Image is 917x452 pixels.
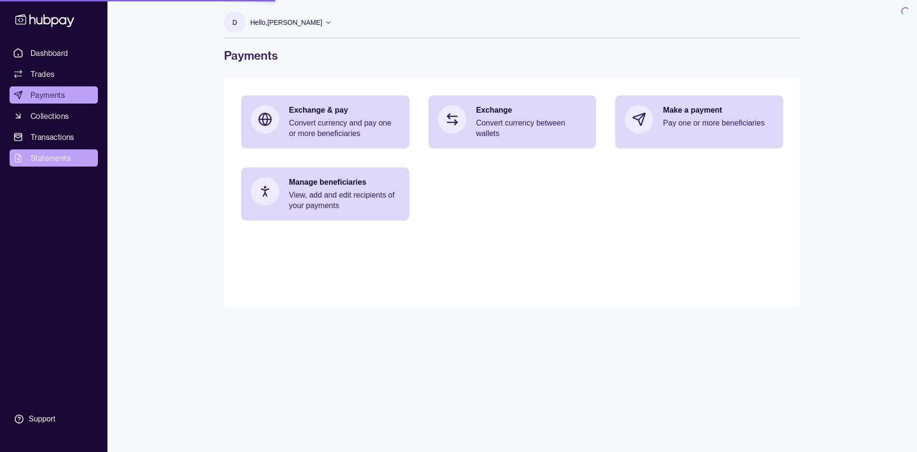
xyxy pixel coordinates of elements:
a: Payments [10,86,98,104]
span: Trades [31,68,54,80]
p: Hello, [PERSON_NAME] [250,17,322,28]
a: Transactions [10,128,98,146]
span: Payments [31,89,65,101]
p: View, add and edit recipients of your payments [289,190,400,211]
a: Trades [10,65,98,83]
span: Transactions [31,131,75,143]
span: Dashboard [31,47,68,59]
a: Collections [10,107,98,125]
p: Convert currency between wallets [476,118,587,139]
a: Statements [10,149,98,167]
a: Make a paymentPay one or more beneficiaries [615,95,783,143]
p: Pay one or more beneficiaries [663,118,774,128]
p: D [232,17,237,28]
span: Collections [31,110,69,122]
p: Exchange [476,105,587,116]
p: Manage beneficiaries [289,177,400,188]
a: Manage beneficiariesView, add and edit recipients of your payments [241,168,409,221]
a: Exchange & payConvert currency and pay one or more beneficiaries [241,95,409,148]
span: Statements [31,152,71,164]
a: Dashboard [10,44,98,62]
h1: Payments [224,48,800,63]
p: Convert currency and pay one or more beneficiaries [289,118,400,139]
div: Support [29,414,55,424]
a: Support [10,409,98,429]
a: ExchangeConvert currency between wallets [428,95,597,148]
p: Make a payment [663,105,774,116]
p: Exchange & pay [289,105,400,116]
